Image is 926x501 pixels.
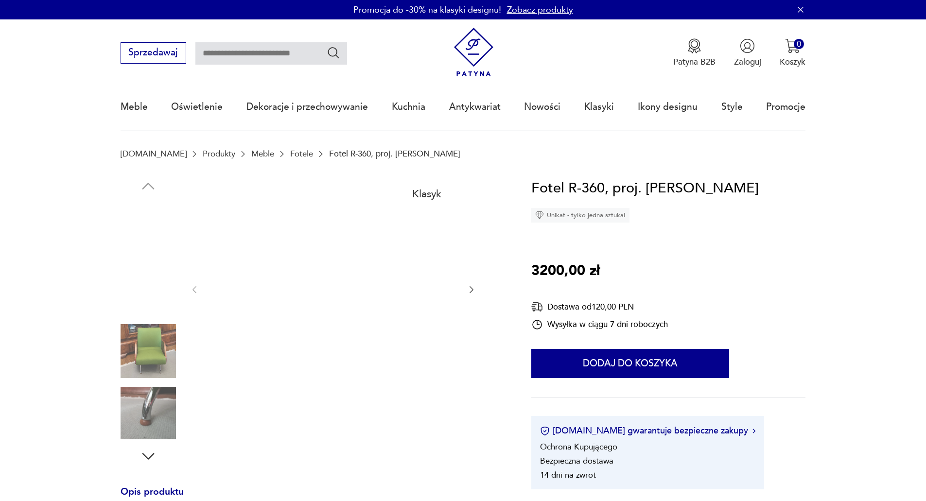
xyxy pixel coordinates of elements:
[673,38,716,68] button: Patyna B2B
[290,149,313,158] a: Fotele
[673,56,716,68] p: Patyna B2B
[329,149,460,158] p: Fotel R-360, proj. [PERSON_NAME]
[535,211,544,220] img: Ikona diamentu
[246,85,368,129] a: Dekoracje i przechowywanie
[531,319,668,330] div: Wysyłka w ciągu 7 dni roboczych
[507,4,573,16] a: Zobacz produkty
[121,200,176,255] img: Zdjęcie produktu Fotel R-360, proj. J. Różański
[531,349,729,378] button: Dodaj do koszyka
[531,301,668,313] div: Dostawa od 120,00 PLN
[673,38,716,68] a: Ikona medaluPatyna B2B
[121,149,187,158] a: [DOMAIN_NAME]
[638,85,698,129] a: Ikony designu
[584,85,614,129] a: Klasyki
[540,426,550,436] img: Ikona certyfikatu
[540,455,613,466] li: Bezpieczna dostawa
[785,38,800,53] img: Ikona koszyka
[794,39,804,49] div: 0
[531,177,759,200] h1: Fotel R-360, proj. [PERSON_NAME]
[752,429,755,433] img: Ikona strzałki w prawo
[780,38,805,68] button: 0Koszyk
[211,177,455,400] img: Zdjęcie produktu Fotel R-360, proj. J. Różański
[251,149,274,158] a: Meble
[353,4,501,16] p: Promocja do -30% na klasyki designu!
[687,38,702,53] img: Ikona medalu
[121,385,176,441] img: Zdjęcie produktu Fotel R-360, proj. J. Różański
[734,56,761,68] p: Zaloguj
[721,85,743,129] a: Style
[740,38,755,53] img: Ikonka użytkownika
[203,149,235,158] a: Produkty
[121,261,176,317] img: Zdjęcie produktu Fotel R-360, proj. J. Różański
[121,324,176,379] img: Zdjęcie produktu Fotel R-360, proj. J. Różański
[734,38,761,68] button: Zaloguj
[540,425,755,437] button: [DOMAIN_NAME] gwarantuje bezpieczne zakupy
[540,469,596,481] li: 14 dni na zwrot
[780,56,805,68] p: Koszyk
[392,85,425,129] a: Kuchnia
[531,301,543,313] img: Ikona dostawy
[405,182,449,206] div: Klasyk
[540,441,617,452] li: Ochrona Kupującego
[524,85,560,129] a: Nowości
[121,50,186,57] a: Sprzedawaj
[766,85,805,129] a: Promocje
[531,208,629,223] div: Unikat - tylko jedna sztuka!
[531,260,600,282] p: 3200,00 zł
[121,85,148,129] a: Meble
[171,85,223,129] a: Oświetlenie
[121,42,186,64] button: Sprzedawaj
[449,28,498,77] img: Patyna - sklep z meblami i dekoracjami vintage
[449,85,501,129] a: Antykwariat
[327,46,341,60] button: Szukaj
